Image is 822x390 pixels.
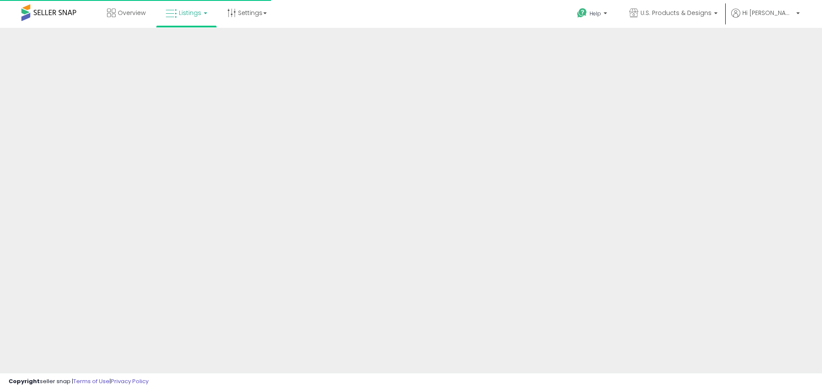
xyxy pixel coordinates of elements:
strong: Copyright [9,377,40,385]
a: Help [570,1,616,28]
span: Help [590,10,601,17]
span: Overview [118,9,146,17]
a: Hi [PERSON_NAME] [731,9,800,28]
a: Terms of Use [73,377,110,385]
span: Listings [179,9,201,17]
span: U.S. Products & Designs [640,9,712,17]
a: Privacy Policy [111,377,149,385]
div: seller snap | | [9,378,149,386]
span: Hi [PERSON_NAME] [742,9,794,17]
i: Get Help [577,8,587,18]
